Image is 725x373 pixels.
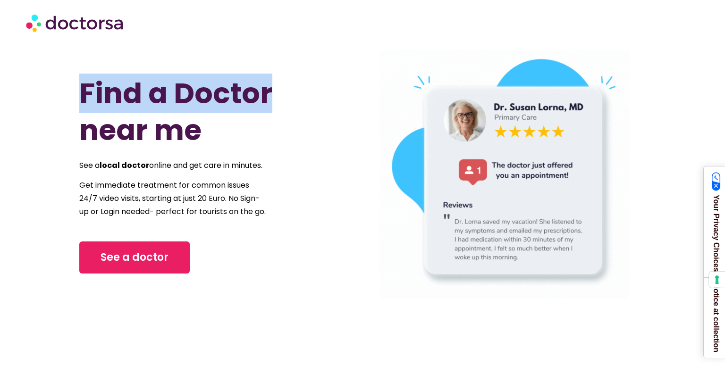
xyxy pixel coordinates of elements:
strong: local doctor [100,160,149,171]
h1: Find a Doctor near me [79,75,329,149]
img: doctor in Barcelona Spain [379,50,629,299]
img: California Consumer Privacy Act (CCPA) Opt-Out Icon [712,172,721,191]
span: See a doctor [101,250,169,265]
span: Get immediate treatment for common issues 24/7 video visits, starting at just 20 Euro. No Sign-up... [79,180,266,217]
a: See a doctor [79,241,190,274]
iframe: Customer reviews powered by Trustpilot [122,332,603,351]
p: See a online and get care in minutes. [79,159,266,172]
button: Your consent preferences for tracking technologies [709,272,725,288]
